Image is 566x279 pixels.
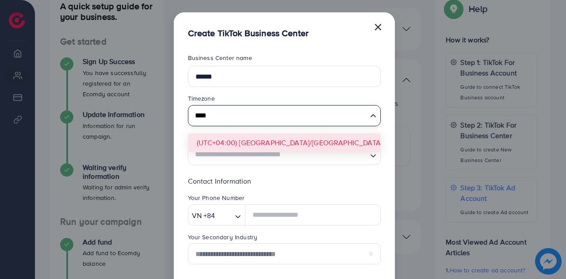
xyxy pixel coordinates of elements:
[192,147,367,163] input: Search for option
[188,204,246,226] div: Search for option
[218,209,231,222] input: Search for option
[188,193,245,202] label: Your Phone Number
[192,209,202,222] span: VN
[188,94,215,103] label: Timezone
[188,144,381,165] div: Search for option
[188,26,309,39] h5: Create TikTok Business Center
[188,133,238,142] label: Country or region
[188,53,381,66] legend: Business Center name
[374,18,382,35] button: Close
[188,233,258,241] label: Your Secondary Industry
[188,176,381,186] p: Contact Information
[203,209,215,222] span: +84
[188,133,381,152] li: (UTC+04:00) [GEOGRAPHIC_DATA]/[GEOGRAPHIC_DATA]
[192,107,367,124] input: Search for option
[188,105,381,126] div: Search for option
